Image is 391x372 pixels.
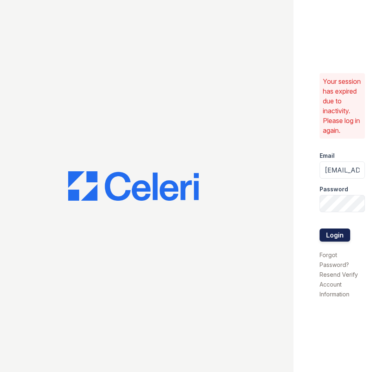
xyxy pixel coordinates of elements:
[320,271,358,298] a: Resend Verify Account Information
[323,76,362,135] p: Your session has expired due to inactivity. Please log in again.
[68,171,199,201] img: CE_Logo_Blue-a8612792a0a2168367f1c8372b55b34899dd931a85d93a1a3d3e32e68fde9ad4.png
[320,152,335,160] label: Email
[320,229,350,242] button: Login
[320,185,348,193] label: Password
[320,251,349,268] a: Forgot Password?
